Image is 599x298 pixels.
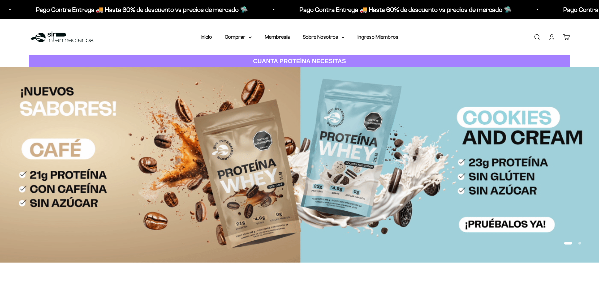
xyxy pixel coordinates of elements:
[280,5,492,15] p: Pago Contra Entrega 🚚 Hasta 60% de descuento vs precios de mercado 🛸
[303,33,345,41] summary: Sobre Nosotros
[265,34,290,40] a: Membresía
[29,55,570,68] a: CUANTA PROTEÍNA NECESITAS
[16,5,228,15] p: Pago Contra Entrega 🚚 Hasta 60% de descuento vs precios de mercado 🛸
[225,33,252,41] summary: Comprar
[357,34,398,40] a: Ingreso Miembros
[201,34,212,40] a: Inicio
[253,58,346,64] strong: CUANTA PROTEÍNA NECESITAS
